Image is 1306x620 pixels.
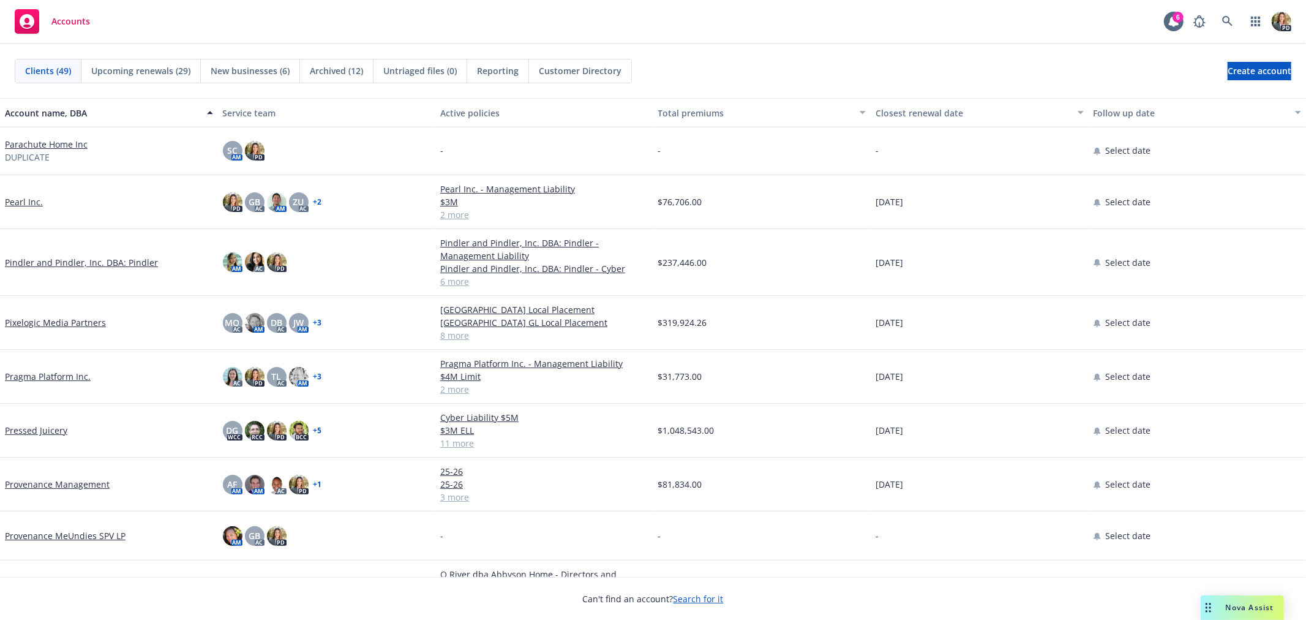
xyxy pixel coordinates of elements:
img: photo [289,421,309,440]
a: 25-26 [440,465,648,478]
span: Clients (49) [25,64,71,77]
a: Pearl Inc. [5,195,43,208]
img: photo [223,192,242,212]
span: $1,048,543.00 [658,424,715,437]
span: Untriaged files (0) [383,64,457,77]
span: AF [228,478,238,491]
div: Account name, DBA [5,107,200,119]
span: Select date [1106,144,1151,157]
a: 2 more [440,383,648,396]
span: [DATE] [876,195,903,208]
span: $81,834.00 [658,478,702,491]
a: 8 more [440,329,648,342]
a: Parachute Home Inc [5,138,88,151]
div: Drag to move [1201,595,1216,620]
span: $237,446.00 [658,256,707,269]
div: Total premiums [658,107,853,119]
span: - [440,529,443,542]
span: [DATE] [876,424,903,437]
a: Switch app [1244,9,1268,34]
div: Closest renewal date [876,107,1070,119]
a: Pragma Platform Inc. [5,370,91,383]
button: Total premiums [653,98,871,127]
span: [DATE] [876,316,903,329]
img: photo [267,421,287,440]
img: photo [223,367,242,387]
span: Can't find an account? [583,592,724,605]
span: $31,773.00 [658,370,702,383]
a: Cyber Liability $5M [440,411,648,424]
span: TL [272,370,282,383]
span: - [440,144,443,157]
div: Follow up date [1094,107,1288,119]
img: photo [245,367,265,387]
span: Nova Assist [1226,602,1274,613]
img: photo [267,192,287,212]
span: GB [249,195,260,208]
button: Service team [218,98,436,127]
span: [DATE] [876,256,903,269]
span: - [658,529,661,542]
a: Pindler and Pindler, Inc. DBA: Pindler - Management Liability [440,236,648,262]
span: Upcoming renewals (29) [91,64,190,77]
span: ZU [293,195,304,208]
a: 11 more [440,437,648,450]
img: photo [223,252,242,272]
a: Create account [1228,62,1291,80]
a: Q River dba Abbyson Home - Directors and Officers - Side A DIC [440,568,648,594]
span: Customer Directory [539,64,621,77]
img: photo [245,141,265,161]
span: Archived (12) [310,64,363,77]
span: - [876,529,879,542]
span: [DATE] [876,370,903,383]
button: Nova Assist [1201,595,1284,620]
a: 25-26 [440,478,648,491]
span: Select date [1106,478,1151,491]
span: $319,924.26 [658,316,707,329]
a: + 2 [313,198,322,206]
button: Closest renewal date [871,98,1089,127]
img: photo [267,475,287,494]
img: photo [1272,12,1291,31]
a: + 3 [313,373,322,380]
img: photo [245,421,265,440]
span: DUPLICATE [5,151,50,164]
span: [DATE] [876,478,903,491]
span: DB [271,316,282,329]
span: SC [227,144,238,157]
a: $3M ELL [440,424,648,437]
a: Pearl Inc. - Management Liability [440,183,648,195]
a: Pragma Platform Inc. - Management Liability [440,357,648,370]
a: + 1 [313,481,322,488]
a: [GEOGRAPHIC_DATA] Local Placement [440,303,648,316]
span: Select date [1106,256,1151,269]
img: photo [289,367,309,387]
span: Select date [1106,424,1151,437]
a: $3M [440,195,648,208]
a: Pixelogic Media Partners [5,316,106,329]
a: Provenance MeUndies SPV LP [5,529,126,542]
span: JW [293,316,304,329]
a: Provenance Management [5,478,110,491]
a: + 5 [313,427,322,434]
span: $76,706.00 [658,195,702,208]
img: photo [245,313,265,333]
a: Search [1215,9,1240,34]
img: photo [267,526,287,546]
div: Service team [223,107,431,119]
a: 6 more [440,275,648,288]
a: 3 more [440,491,648,504]
span: MQ [225,316,240,329]
a: $4M Limit [440,370,648,383]
a: Pindler and Pindler, Inc. DBA: Pindler - Cyber [440,262,648,275]
a: Pindler and Pindler, Inc. DBA: Pindler [5,256,158,269]
span: Select date [1106,195,1151,208]
span: - [658,144,661,157]
a: Search for it [674,593,724,605]
img: photo [223,526,242,546]
img: photo [267,252,287,272]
